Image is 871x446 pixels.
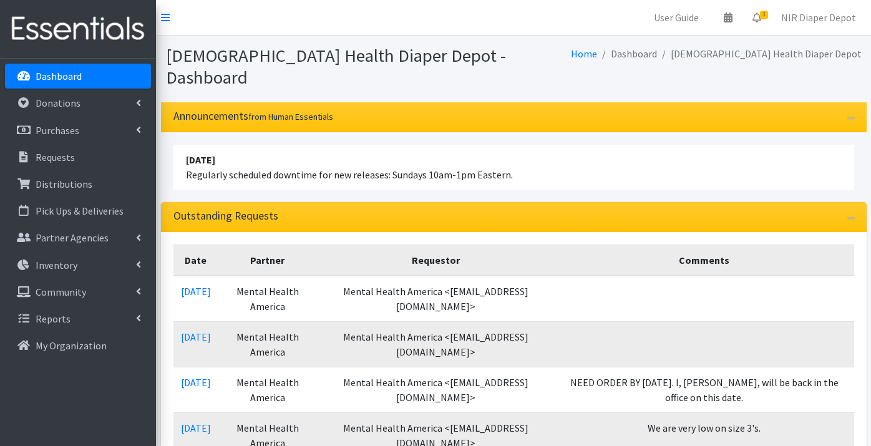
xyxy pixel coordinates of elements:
p: Requests [36,151,75,163]
p: Inventory [36,259,77,271]
a: 3 [742,5,771,30]
a: Inventory [5,253,151,278]
th: Date [173,245,218,276]
a: NIR Diaper Depot [771,5,866,30]
h3: Announcements [173,110,333,123]
td: NEED ORDER BY [DATE]. I, [PERSON_NAME], will be back in the office on this date. [555,367,854,413]
p: My Organization [36,339,107,352]
a: User Guide [644,5,709,30]
a: Community [5,279,151,304]
td: Mental Health America [218,322,318,367]
a: Distributions [5,172,151,196]
th: Requestor [317,245,554,276]
a: Donations [5,90,151,115]
small: from Human Essentials [248,111,333,122]
td: Mental Health America [218,276,318,322]
a: Partner Agencies [5,225,151,250]
td: Mental Health America <[EMAIL_ADDRESS][DOMAIN_NAME]> [317,322,554,367]
h3: Outstanding Requests [173,210,278,223]
th: Comments [555,245,854,276]
li: Regularly scheduled downtime for new releases: Sundays 10am-1pm Eastern. [173,145,854,190]
li: [DEMOGRAPHIC_DATA] Health Diaper Depot [657,45,862,63]
td: Mental Health America <[EMAIL_ADDRESS][DOMAIN_NAME]> [317,367,554,413]
img: HumanEssentials [5,8,151,50]
p: Reports [36,313,71,325]
a: Home [571,47,597,60]
p: Community [36,286,86,298]
a: [DATE] [181,376,211,389]
td: Mental Health America <[EMAIL_ADDRESS][DOMAIN_NAME]> [317,276,554,322]
a: Pick Ups & Deliveries [5,198,151,223]
h1: [DEMOGRAPHIC_DATA] Health Diaper Depot - Dashboard [166,45,509,88]
td: Mental Health America [218,367,318,413]
a: [DATE] [181,285,211,298]
p: Dashboard [36,70,82,82]
p: Purchases [36,124,79,137]
p: Distributions [36,178,92,190]
a: Dashboard [5,64,151,89]
a: Requests [5,145,151,170]
a: My Organization [5,333,151,358]
p: Donations [36,97,80,109]
a: Purchases [5,118,151,143]
p: Pick Ups & Deliveries [36,205,124,217]
strong: [DATE] [186,153,215,166]
a: Reports [5,306,151,331]
p: Partner Agencies [36,231,109,244]
a: [DATE] [181,331,211,343]
li: Dashboard [597,45,657,63]
a: [DATE] [181,422,211,434]
th: Partner [218,245,318,276]
span: 3 [760,11,768,19]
